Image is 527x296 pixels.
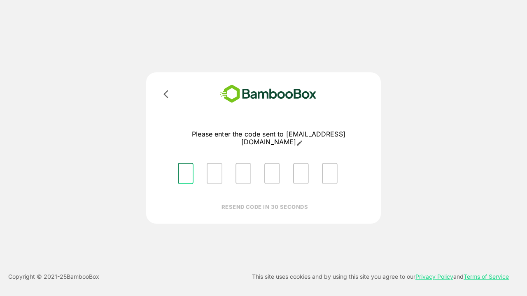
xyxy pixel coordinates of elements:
input: Please enter OTP character 2 [207,163,222,184]
img: bamboobox [208,82,329,106]
a: Terms of Service [464,273,509,280]
input: Please enter OTP character 1 [178,163,194,184]
p: Please enter the code sent to [EMAIL_ADDRESS][DOMAIN_NAME] [171,130,366,146]
a: Privacy Policy [415,273,453,280]
input: Please enter OTP character 4 [264,163,280,184]
input: Please enter OTP character 5 [293,163,309,184]
input: Please enter OTP character 6 [322,163,338,184]
p: Copyright © 2021- 25 BambooBox [8,272,99,282]
p: This site uses cookies and by using this site you agree to our and [252,272,509,282]
input: Please enter OTP character 3 [236,163,251,184]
